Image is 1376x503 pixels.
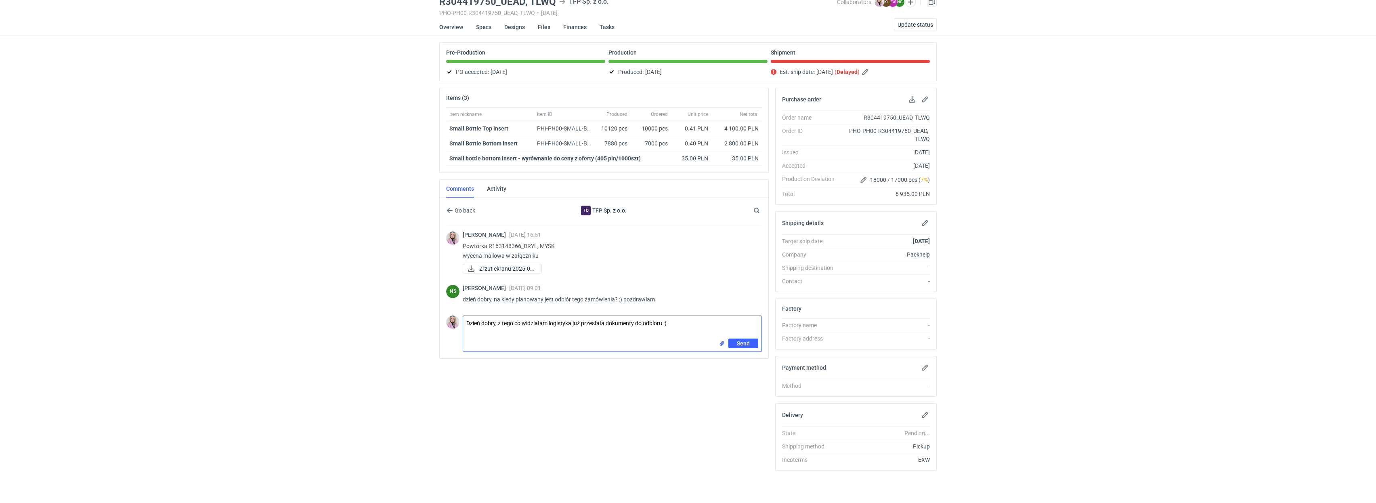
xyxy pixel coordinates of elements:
[913,238,930,244] strong: [DATE]
[446,67,605,77] div: PO accepted:
[446,180,474,198] a: Comments
[835,69,837,75] em: (
[782,412,803,418] h2: Delivery
[752,206,778,215] input: Search
[446,232,459,245] img: Klaudia Wiśniewska
[476,18,491,36] a: Specs
[904,430,930,436] em: Pending...
[537,124,591,133] div: PHI-PH00-SMALL-BOTTLE-TOP-INSERT
[782,277,841,285] div: Contact
[449,111,482,118] span: Item nickname
[463,285,509,291] span: [PERSON_NAME]
[782,429,841,437] div: State
[841,321,930,329] div: -
[841,162,930,170] div: [DATE]
[782,175,841,185] div: Production Deviation
[631,136,671,151] div: 7000 pcs
[737,341,750,346] span: Send
[581,206,591,215] div: TFP Sp. z o.o.
[715,124,759,133] div: 4 100.00 PLN
[446,49,485,56] p: Pre-Production
[594,136,631,151] div: 7880 pcs
[841,442,930,450] div: Pickup
[631,121,671,136] div: 10000 pcs
[782,127,841,143] div: Order ID
[487,180,506,198] a: Activity
[538,206,670,215] div: TFP Sp. z o.o.
[504,18,525,36] a: Designs
[449,140,518,147] a: Small Bottle Bottom insert
[715,154,759,162] div: 35.00 PLN
[907,95,917,104] button: Download PO
[921,177,928,183] span: 7%
[816,67,833,77] span: [DATE]
[859,175,868,185] button: Edit production Deviation
[509,285,541,291] span: [DATE] 09:01
[920,410,930,420] button: Edit delivery details
[782,114,841,122] div: Order name
[651,111,668,118] span: Ordered
[782,220,824,226] h2: Shipping details
[858,69,860,75] em: )
[594,121,631,136] div: 10120 pcs
[771,49,795,56] p: Shipment
[674,139,708,147] div: 0.40 PLN
[841,335,930,343] div: -
[728,339,758,348] button: Send
[841,277,930,285] div: -
[841,127,930,143] div: PHO-PH00-R304419750_UEAD,-TLWQ
[688,111,708,118] span: Unit price
[782,250,841,259] div: Company
[439,18,463,36] a: Overview
[841,456,930,464] div: EXW
[463,264,542,274] a: Zrzut ekranu 2025-08...
[870,176,930,184] span: 18000 / 17000 pcs ( )
[894,18,937,31] button: Update status
[645,67,662,77] span: [DATE]
[446,285,459,298] div: Natalia Stępak
[841,148,930,156] div: [DATE]
[920,218,930,228] button: Edit shipping details
[782,335,841,343] div: Factory address
[446,316,459,329] img: Klaudia Wiśniewska
[920,95,930,104] button: Edit purchase order
[841,114,930,122] div: R304419750_UEAD, TLWQ
[771,67,930,77] div: Est. ship date:
[715,139,759,147] div: 2 800.00 PLN
[439,10,837,16] div: PHO-PH00-R304419750_UEAD,-TLWQ [DATE]
[841,264,930,272] div: -
[463,232,509,238] span: [PERSON_NAME]
[463,264,542,274] div: Zrzut ekranu 2025-08-18 o 16.51.38.png
[600,18,615,36] a: Tasks
[608,67,768,77] div: Produced:
[563,18,587,36] a: Finances
[782,321,841,329] div: Factory name
[841,382,930,390] div: -
[782,382,841,390] div: Method
[479,264,535,273] span: Zrzut ekranu 2025-08...
[861,67,871,77] button: Edit estimated shipping date
[782,237,841,245] div: Target ship date
[537,10,539,16] span: •
[537,139,591,147] div: PHI-PH00-SMALL-BOTTLE-BOTTOM-INSERT
[491,67,507,77] span: [DATE]
[782,162,841,170] div: Accepted
[608,49,637,56] p: Production
[446,95,469,101] h2: Items (3)
[463,295,755,304] p: dzień dobry, na kiedy planowany jest odbiór tego zamówienia? :) pozdrawiam
[674,154,708,162] div: 35.00 PLN
[449,125,508,132] a: Small Bottle Top insert
[446,206,476,215] button: Go back
[782,148,841,156] div: Issued
[537,111,552,118] span: Item ID
[509,232,541,238] span: [DATE] 16:51
[449,155,641,162] strong: Small bottle bottom insert - wyrównanie do ceny z oferty (405 pln/1000szt)
[782,456,841,464] div: Incoterms
[782,190,841,198] div: Total
[674,124,708,133] div: 0.41 PLN
[841,250,930,259] div: Packhelp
